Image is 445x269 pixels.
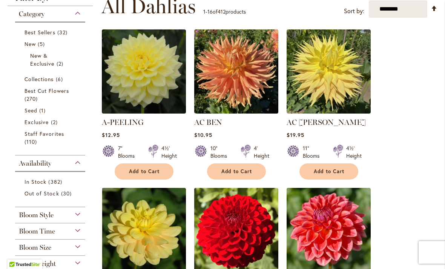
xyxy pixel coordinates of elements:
[287,118,366,127] a: AC [PERSON_NAME]
[25,75,78,83] a: Collections
[19,227,55,235] span: Bloom Time
[218,8,226,15] span: 412
[221,168,252,175] span: Add to Cart
[203,8,206,15] span: 1
[25,118,49,126] span: Exclusive
[346,144,362,160] div: 4½' Height
[25,190,59,197] span: Out of Stock
[25,106,78,114] a: Seed
[207,8,213,15] span: 16
[287,108,371,115] a: AC Jeri
[57,60,65,68] span: 2
[25,87,78,103] a: Best Cut Flowers
[19,10,44,18] span: Category
[25,118,78,126] a: Exclusive
[57,28,69,36] span: 32
[39,106,48,114] span: 1
[25,178,46,185] span: In Stock
[25,75,54,83] span: Collections
[129,168,160,175] span: Add to Cart
[30,52,72,68] a: New &amp; Exclusive
[56,75,65,83] span: 6
[210,144,232,160] div: 10" Blooms
[19,159,51,168] span: Availability
[102,108,186,115] a: A-Peeling
[25,189,78,197] a: Out of Stock 30
[118,144,139,160] div: 7" Blooms
[102,29,186,114] img: A-Peeling
[38,40,47,48] span: 5
[207,163,266,180] button: Add to Cart
[287,29,371,114] img: AC Jeri
[25,40,78,48] a: New
[25,40,36,48] span: New
[299,163,358,180] button: Add to Cart
[25,95,40,103] span: 270
[25,107,37,114] span: Seed
[25,178,78,186] a: In Stock 382
[161,144,177,160] div: 4½' Height
[25,87,69,94] span: Best Cut Flowers
[102,118,144,127] a: A-PEELING
[6,242,27,263] iframe: Launch Accessibility Center
[314,168,345,175] span: Add to Cart
[61,189,74,197] span: 30
[303,144,324,160] div: 11" Blooms
[344,4,364,18] label: Sort by:
[51,118,60,126] span: 2
[194,108,278,115] a: AC BEN
[30,52,54,67] span: New & Exclusive
[194,29,278,114] img: AC BEN
[194,131,212,138] span: $10.95
[194,118,222,127] a: AC BEN
[115,163,173,180] button: Add to Cart
[25,130,64,137] span: Staff Favorites
[203,6,246,18] p: - of products
[25,138,39,146] span: 110
[25,130,78,146] a: Staff Favorites
[287,131,304,138] span: $19.95
[102,131,120,138] span: $12.95
[19,211,54,219] span: Bloom Style
[25,29,55,36] span: Best Sellers
[25,28,78,36] a: Best Sellers
[19,243,51,252] span: Bloom Size
[48,178,64,186] span: 382
[254,144,269,160] div: 4' Height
